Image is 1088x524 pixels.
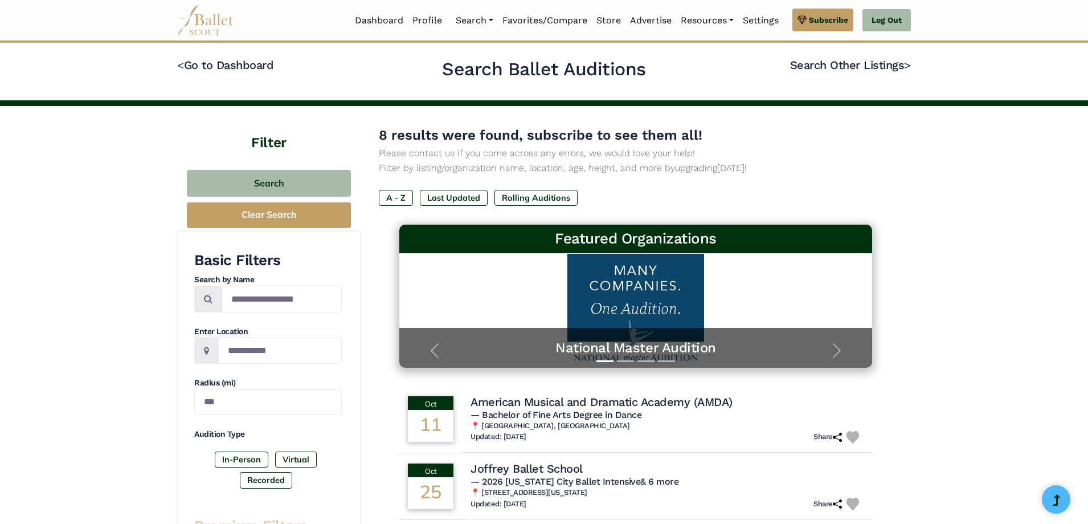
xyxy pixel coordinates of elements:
[222,286,342,312] input: Search by names...
[813,499,842,509] h6: Share
[194,274,342,286] h4: Search by Name
[676,9,738,33] a: Resources
[790,58,911,72] a: Search Other Listings>
[813,432,842,442] h6: Share
[408,477,453,509] div: 25
[379,146,893,161] p: Please contact us if you come across any errors, we would love your help!
[177,58,273,72] a: <Go to Dashboard
[738,9,783,33] a: Settings
[379,127,702,143] span: 8 results were found, subscribe to see them all!
[592,9,625,33] a: Store
[187,170,351,197] button: Search
[471,476,678,487] span: — 2026 [US_STATE] City Ballet Intensive
[408,229,863,249] h3: Featured Organizations
[797,14,807,26] img: gem.svg
[792,9,853,31] a: Subscribe
[408,410,453,442] div: 11
[658,355,675,368] button: Slide 4
[177,58,184,72] code: <
[442,58,646,82] h2: Search Ballet Auditions
[194,326,342,338] h4: Enter Location
[240,472,292,488] label: Recorded
[471,488,864,498] h6: 📍 [STREET_ADDRESS][US_STATE]
[809,14,848,26] span: Subscribe
[596,355,613,368] button: Slide 1
[215,452,268,468] label: In-Person
[411,339,861,357] a: National Master Audition
[194,429,342,440] h4: Audition Type
[408,396,453,410] div: Oct
[471,432,526,442] h6: Updated: [DATE]
[218,337,342,364] input: Location
[640,476,678,487] a: & 6 more
[471,461,583,476] h4: Joffrey Ballet School
[471,499,526,509] h6: Updated: [DATE]
[862,9,911,32] a: Log Out
[379,190,413,206] label: A - Z
[187,202,351,228] button: Clear Search
[625,9,676,33] a: Advertise
[350,9,408,33] a: Dashboard
[408,9,447,33] a: Profile
[471,395,733,409] h4: American Musical and Dramatic Academy (AMDA)
[194,251,342,270] h3: Basic Filters
[194,377,342,389] h4: Radius (mi)
[420,190,488,206] label: Last Updated
[379,161,893,176] p: Filter by listing/organization name, location, age, height, and more by [DATE]!
[617,355,634,368] button: Slide 2
[471,421,864,431] h6: 📍 [GEOGRAPHIC_DATA], [GEOGRAPHIC_DATA]
[177,106,361,153] h4: Filter
[498,9,592,33] a: Favorites/Compare
[275,452,317,468] label: Virtual
[451,9,498,33] a: Search
[494,190,578,206] label: Rolling Auditions
[471,409,641,420] span: — Bachelor of Fine Arts Degree in Dance
[675,163,717,173] a: upgrading
[904,58,911,72] code: >
[408,464,453,477] div: Oct
[637,355,655,368] button: Slide 3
